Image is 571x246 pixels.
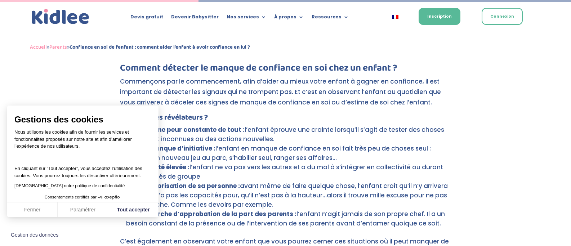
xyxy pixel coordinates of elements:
[41,193,125,202] button: Consentements certifiés par
[171,14,219,22] a: Devenir Babysitter
[108,202,159,218] button: Tout accepter
[45,195,97,199] span: Consentements certifiés par
[126,125,451,144] li: l’enfant éprouve une crainte lorsqu’il s’agit de tester des choses qui lui sont inconnues ou des ...
[58,202,108,218] button: Paramétrer
[227,14,266,22] a: Nos services
[120,76,451,114] p: Commençons par le commencement, afin d’aider au mieux votre enfant à gagner en confiance, il est ...
[482,8,523,25] a: Connexion
[126,182,240,190] strong: Une dévalorisation de sa personne :
[14,158,151,179] p: En cliquant sur ”Tout accepter”, vous acceptez l’utilisation des cookies. Vous pourrez toujours l...
[130,14,163,22] a: Devis gratuit
[126,209,451,228] li: l’enfant n’agit jamais de son propre chef. Il a un besoin constant de la présence ou de l’interve...
[11,232,58,238] span: Gestion des données
[120,63,451,76] h3: Comment détecter le manque de confiance en soi chez un enfant ?
[30,7,91,26] img: logo_kidlee_bleu
[126,162,451,181] li: l’enfant ne va pas vers les autres et a du mal à s’intégrer en collectivité ou durant des activit...
[30,7,91,26] a: Kidlee Logo
[30,43,47,52] a: Accueil
[6,228,63,243] button: Fermer le widget sans consentement
[126,210,296,218] strong: Une recherche d’approbation de la part des parents :
[98,187,120,208] svg: Axeptio
[274,14,304,22] a: À propos
[7,202,58,218] button: Fermer
[14,114,151,125] span: Gestions des cookies
[392,15,398,19] img: Français
[126,125,245,134] strong: Montrer une peur constante de tout :
[14,183,125,188] a: [DEMOGRAPHIC_DATA] notre politique de confidentialité
[14,129,151,155] p: Nous utilisons les cookies afin de fournir les services et fonctionnalités proposés sur notre sit...
[30,43,250,52] span: » »
[126,144,451,162] li: l’enfant en manque de confiance en soi fait très peu de choses seul : essayer un nouveau jeu au p...
[49,43,67,52] a: Parents
[419,8,460,25] a: Inscription
[120,114,451,125] h4: Quels signes révélateurs ?
[126,144,215,153] strong: Un réel manque d’initiative :
[126,181,451,209] li: avant même de faire quelque chose, l’enfant croit qu’il n’y arrivera pas, qu’il n’a pas les capac...
[312,14,349,22] a: Ressources
[70,43,250,52] strong: Confiance en soi de l’enfant : comment aider l’enfant à avoir confiance en lui ?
